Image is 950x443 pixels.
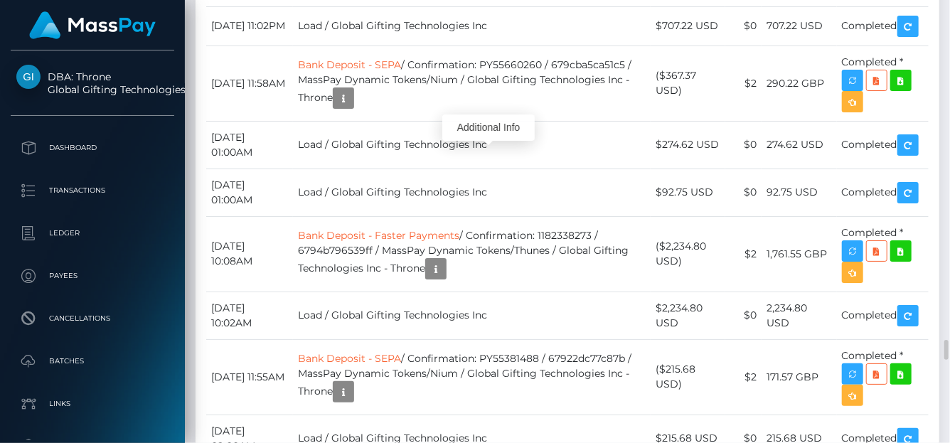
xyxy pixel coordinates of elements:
td: Completed [837,169,929,216]
p: Batches [16,351,169,372]
p: Links [16,393,169,415]
a: Cancellations [11,301,174,336]
span: DBA: Throne Global Gifting Technologies Inc [11,70,174,96]
td: [DATE] 01:00AM [206,121,293,169]
td: Completed * [837,46,929,121]
td: 707.22 USD [762,6,837,46]
td: [DATE] 11:58AM [206,46,293,121]
td: ($215.68 USD) [651,339,725,415]
td: [DATE] 11:02PM [206,6,293,46]
td: Completed [837,121,929,169]
td: $0 [725,169,762,216]
td: Completed [837,292,929,339]
td: 274.62 USD [762,121,837,169]
td: [DATE] 10:08AM [206,216,293,292]
td: [DATE] 11:55AM [206,339,293,415]
td: $0 [725,6,762,46]
td: 171.57 GBP [762,339,837,415]
td: 2,234.80 USD [762,292,837,339]
a: Bank Deposit - Faster Payments [298,229,459,242]
td: $92.75 USD [651,169,725,216]
p: Ledger [16,223,169,244]
td: / Confirmation: PY55660260 / 679cba5ca51c5 / MassPay Dynamic Tokens/Nium / Global Gifting Technol... [293,46,651,121]
td: $2,234.80 USD [651,292,725,339]
a: Payees [11,258,174,294]
td: Completed * [837,216,929,292]
td: Load / Global Gifting Technologies Inc [293,292,651,339]
td: / Confirmation: 1182338273 / 6794b796539ff / MassPay Dynamic Tokens/Thunes / Global Gifting Techn... [293,216,651,292]
p: Dashboard [16,137,169,159]
td: $0 [725,292,762,339]
td: Load / Global Gifting Technologies Inc [293,169,651,216]
a: Transactions [11,173,174,208]
td: ($367.37 USD) [651,46,725,121]
td: ($2,234.80 USD) [651,216,725,292]
td: $2 [725,46,762,121]
td: $274.62 USD [651,121,725,169]
td: $2 [725,339,762,415]
td: [DATE] 10:02AM [206,292,293,339]
a: Bank Deposit - SEPA [298,58,401,71]
p: Payees [16,265,169,287]
td: 1,761.55 GBP [762,216,837,292]
td: Load / Global Gifting Technologies Inc [293,121,651,169]
td: 290.22 GBP [762,46,837,121]
td: / Confirmation: PY55381488 / 67922dc77c87b / MassPay Dynamic Tokens/Nium / Global Gifting Technol... [293,339,651,415]
td: Completed [837,6,929,46]
td: Load / Global Gifting Technologies Inc [293,6,651,46]
td: $707.22 USD [651,6,725,46]
img: Global Gifting Technologies Inc [16,65,41,89]
a: Batches [11,343,174,379]
p: Transactions [16,180,169,201]
td: $2 [725,216,762,292]
p: Cancellations [16,308,169,329]
div: Additional Info [442,114,535,141]
img: MassPay Logo [29,11,156,39]
td: $0 [725,121,762,169]
a: Links [11,386,174,422]
a: Dashboard [11,130,174,166]
td: Completed * [837,339,929,415]
td: [DATE] 01:00AM [206,169,293,216]
a: Ledger [11,215,174,251]
td: 92.75 USD [762,169,837,216]
a: Bank Deposit - SEPA [298,352,401,365]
